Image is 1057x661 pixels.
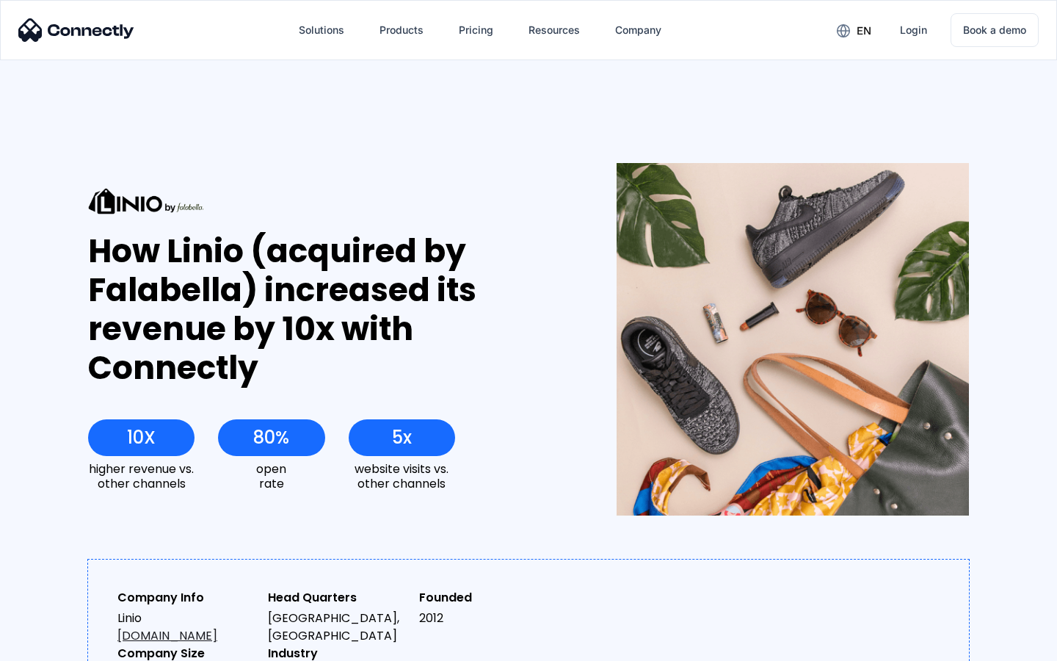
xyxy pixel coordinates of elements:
div: 80% [253,427,289,448]
div: How Linio (acquired by Falabella) increased its revenue by 10x with Connectly [88,232,563,387]
a: [DOMAIN_NAME] [117,627,217,644]
img: Connectly Logo [18,18,134,42]
div: website visits vs. other channels [349,462,455,490]
div: Founded [419,589,558,607]
a: Login [888,12,939,48]
div: Head Quarters [268,589,407,607]
div: [GEOGRAPHIC_DATA], [GEOGRAPHIC_DATA] [268,610,407,645]
div: open rate [218,462,324,490]
div: Company [615,20,661,40]
div: Linio [117,610,256,645]
aside: Language selected: English [15,635,88,656]
div: 5x [392,427,412,448]
div: Solutions [299,20,344,40]
div: 10X [127,427,156,448]
div: Products [379,20,424,40]
ul: Language list [29,635,88,656]
div: Login [900,20,927,40]
div: en [857,21,871,41]
div: Resources [528,20,580,40]
div: Pricing [459,20,493,40]
a: Pricing [447,12,505,48]
div: higher revenue vs. other channels [88,462,195,490]
a: Book a demo [951,13,1039,47]
div: Company Info [117,589,256,607]
div: 2012 [419,610,558,627]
